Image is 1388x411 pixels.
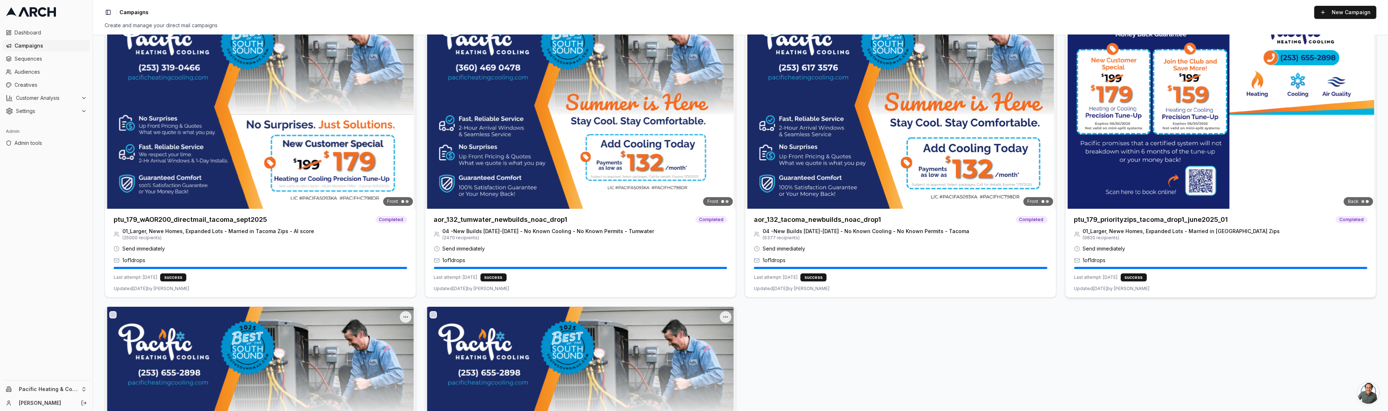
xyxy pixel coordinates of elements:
[754,286,829,292] span: Updated [DATE] by [PERSON_NAME]
[1028,199,1039,204] span: Front
[105,22,1376,29] div: Create and manage your direct mail campaigns
[3,27,90,38] a: Dashboard
[15,55,87,62] span: Sequences
[114,215,267,225] h3: ptu_179_wAOR200_directmail_tacoma_sept2025
[3,126,90,137] div: Admin
[1314,6,1376,19] button: New Campaign
[15,29,87,36] span: Dashboard
[1074,286,1150,292] span: Updated [DATE] by [PERSON_NAME]
[800,273,827,281] div: success
[3,105,90,117] button: Settings
[119,9,149,16] span: Campaigns
[1336,216,1367,223] span: Completed
[745,2,1056,209] img: Front creative for aor_132_tacoma_newbuilds_noac_drop1
[754,274,798,280] span: Last attempt: [DATE]
[1083,235,1280,241] span: ( 9820 recipients)
[3,383,90,395] button: Pacific Heating & Cooling
[3,92,90,104] button: Customer Analysis
[480,273,507,281] div: success
[1083,257,1106,264] span: 1 of 1 drops
[695,216,727,223] span: Completed
[3,79,90,91] a: Creatives
[79,398,89,408] button: Log out
[15,68,87,76] span: Audiences
[19,386,78,392] span: Pacific Heating & Cooling
[3,53,90,65] a: Sequences
[16,94,78,102] span: Customer Analysis
[15,42,87,49] span: Campaigns
[15,81,87,89] span: Creatives
[122,228,314,235] span: 01_Larger, Newe Homes, Expanded Lots - Married in Tacoma Zips - AI score
[443,257,466,264] span: 1 of 1 drops
[763,257,786,264] span: 1 of 1 drops
[122,245,165,252] span: Send immediately
[15,139,87,147] span: Admin tools
[754,215,881,225] h3: aor_132_tacoma_newbuilds_noac_drop1
[425,2,736,209] img: Front creative for aor_132_tumwater_newbuilds_noac_drop1
[3,40,90,52] a: Campaigns
[1074,215,1228,225] h3: ptu_179_priorityzips_tacoma_drop1_june2025_01
[1016,216,1047,223] span: Completed
[707,199,718,204] span: Front
[160,273,186,281] div: success
[376,216,407,223] span: Completed
[105,2,416,209] img: Front creative for ptu_179_wAOR200_directmail_tacoma_sept2025
[114,274,157,280] span: Last attempt: [DATE]
[1066,2,1376,209] img: Back creative for ptu_179_priorityzips_tacoma_drop1_june2025_01
[3,137,90,149] a: Admin tools
[434,274,478,280] span: Last attempt: [DATE]
[1121,273,1147,281] div: success
[763,228,969,235] span: 04 -New Builds [DATE]-[DATE] - No Known Cooling - No Known Permits - Tacoma
[434,215,568,225] h3: aor_132_tumwater_newbuilds_noac_drop1
[387,199,398,204] span: Front
[3,66,90,78] a: Audiences
[16,107,78,115] span: Settings
[122,257,145,264] span: 1 of 1 drops
[443,228,654,235] span: 04 -New Builds [DATE]-[DATE] - No Known Cooling - No Known Permits - Tumwater
[122,235,314,241] span: ( 25000 recipients)
[434,286,510,292] span: Updated [DATE] by [PERSON_NAME]
[1348,199,1359,204] span: Back
[1074,274,1118,280] span: Last attempt: [DATE]
[1083,228,1280,235] span: 01_Larger, Newe Homes, Expanded Lots - Married in [GEOGRAPHIC_DATA] Zips
[19,399,73,407] a: [PERSON_NAME]
[443,245,485,252] span: Send immediately
[443,235,654,241] span: ( 2470 recipients)
[763,235,969,241] span: ( 6377 recipients)
[1083,245,1125,252] span: Send immediately
[114,286,189,292] span: Updated [DATE] by [PERSON_NAME]
[119,9,149,16] nav: breadcrumb
[763,245,805,252] span: Send immediately
[1357,382,1379,404] a: Open chat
